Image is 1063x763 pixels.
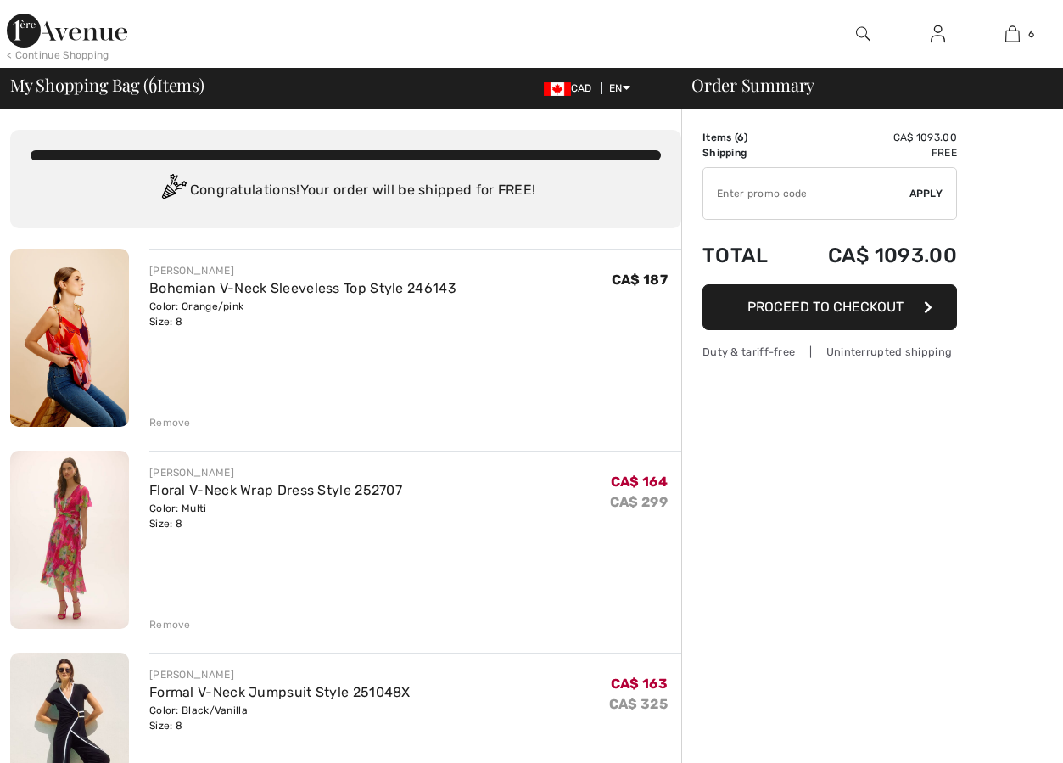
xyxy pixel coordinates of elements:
a: Sign In [917,24,959,45]
span: Proceed to Checkout [747,299,904,315]
span: CAD [544,82,599,94]
span: 6 [1028,26,1034,42]
span: EN [609,82,630,94]
span: Apply [909,186,943,201]
div: Order Summary [671,76,1053,93]
td: Free [788,145,957,160]
div: < Continue Shopping [7,48,109,63]
div: [PERSON_NAME] [149,667,411,682]
td: CA$ 1093.00 [788,130,957,145]
img: My Bag [1005,24,1020,44]
div: Color: Black/Vanilla Size: 8 [149,703,411,733]
a: Floral V-Neck Wrap Dress Style 252707 [149,482,402,498]
img: 1ère Avenue [7,14,127,48]
img: search the website [856,24,870,44]
div: [PERSON_NAME] [149,465,402,480]
a: Bohemian V-Neck Sleeveless Top Style 246143 [149,280,456,296]
a: Formal V-Neck Jumpsuit Style 251048X [149,684,411,700]
s: CA$ 325 [609,696,668,712]
img: Canadian Dollar [544,82,571,96]
span: CA$ 163 [611,676,668,692]
div: Duty & tariff-free | Uninterrupted shipping [702,344,957,360]
img: Congratulation2.svg [156,174,190,208]
div: Congratulations! Your order will be shipped for FREE! [31,174,661,208]
td: CA$ 1093.00 [788,227,957,284]
span: My Shopping Bag ( Items) [10,76,204,93]
img: Floral V-Neck Wrap Dress Style 252707 [10,451,129,629]
img: Bohemian V-Neck Sleeveless Top Style 246143 [10,249,129,427]
span: CA$ 187 [612,272,668,288]
td: Shipping [702,145,788,160]
div: Remove [149,617,191,632]
td: Items ( ) [702,130,788,145]
button: Proceed to Checkout [702,284,957,330]
div: Remove [149,415,191,430]
input: Promo code [703,168,909,219]
s: CA$ 299 [610,494,668,510]
span: 6 [148,72,157,94]
span: 6 [737,132,744,143]
td: Total [702,227,788,284]
div: Color: Multi Size: 8 [149,501,402,531]
img: My Info [931,24,945,44]
div: [PERSON_NAME] [149,263,456,278]
a: 6 [976,24,1049,44]
div: Color: Orange/pink Size: 8 [149,299,456,329]
span: CA$ 164 [611,474,668,490]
